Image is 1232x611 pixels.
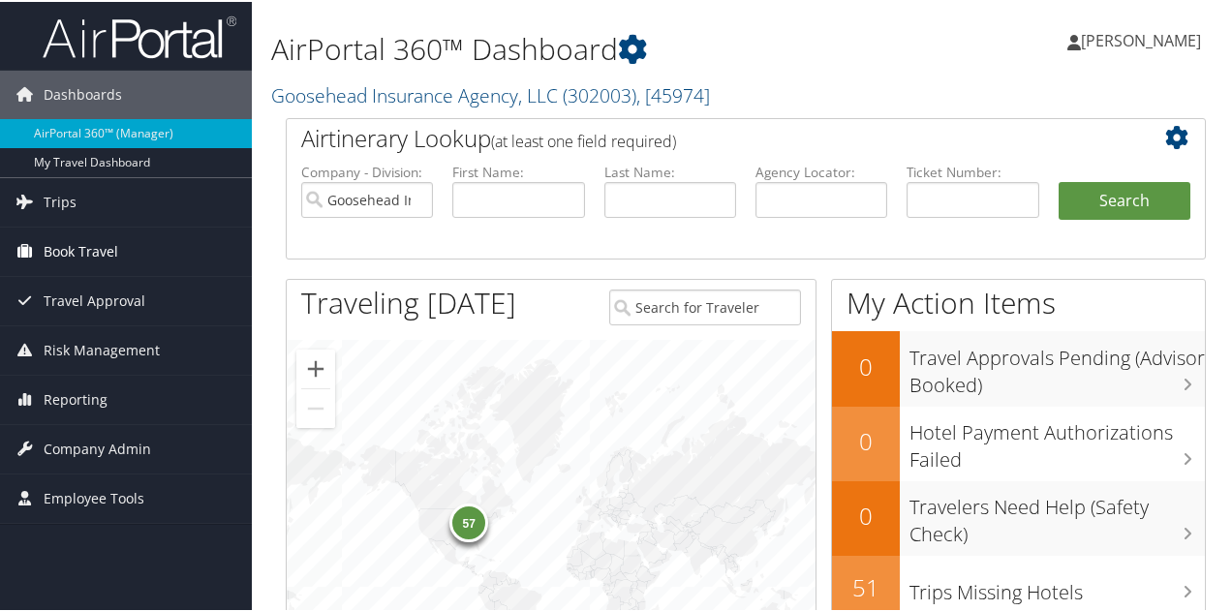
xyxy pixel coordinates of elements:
[301,161,433,180] label: Company - Division:
[271,80,710,107] a: Goosehead Insurance Agency, LLC
[563,80,636,107] span: ( 302003 )
[491,129,676,150] span: (at least one field required)
[301,120,1114,153] h2: Airtinerary Lookup
[832,498,900,531] h2: 0
[604,161,736,180] label: Last Name:
[909,333,1205,397] h3: Travel Approvals Pending (Advisor Booked)
[1081,28,1201,49] span: [PERSON_NAME]
[296,387,335,426] button: Zoom out
[1067,10,1220,68] a: [PERSON_NAME]
[909,567,1205,604] h3: Trips Missing Hotels
[909,482,1205,546] h3: Travelers Need Help (Safety Check)
[832,349,900,382] h2: 0
[609,288,800,323] input: Search for Traveler
[755,161,887,180] label: Agency Locator:
[832,569,900,602] h2: 51
[44,69,122,117] span: Dashboards
[301,281,516,321] h1: Traveling [DATE]
[271,27,904,68] h1: AirPortal 360™ Dashboard
[44,176,77,225] span: Trips
[636,80,710,107] span: , [ 45974 ]
[44,324,160,373] span: Risk Management
[44,423,151,472] span: Company Admin
[907,161,1038,180] label: Ticket Number:
[44,226,118,274] span: Book Travel
[832,423,900,456] h2: 0
[832,405,1205,479] a: 0Hotel Payment Authorizations Failed
[44,473,144,521] span: Employee Tools
[44,374,108,422] span: Reporting
[296,348,335,386] button: Zoom in
[909,408,1205,472] h3: Hotel Payment Authorizations Failed
[449,502,488,540] div: 57
[832,479,1205,554] a: 0Travelers Need Help (Safety Check)
[832,281,1205,321] h1: My Action Items
[832,329,1205,404] a: 0Travel Approvals Pending (Advisor Booked)
[452,161,584,180] label: First Name:
[43,13,236,58] img: airportal-logo.png
[44,275,145,323] span: Travel Approval
[1059,180,1190,219] button: Search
